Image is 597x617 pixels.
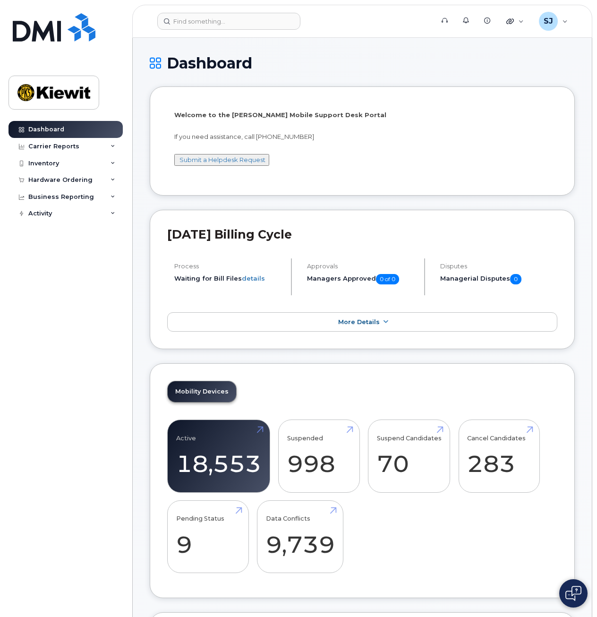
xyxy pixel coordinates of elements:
[565,586,581,601] img: Open chat
[440,274,557,284] h5: Managerial Disputes
[174,111,550,120] p: Welcome to the [PERSON_NAME] Mobile Support Desk Portal
[467,425,531,488] a: Cancel Candidates 283
[307,274,416,284] h5: Managers Approved
[176,425,261,488] a: Active 18,553
[174,132,550,141] p: If you need assistance, call [PHONE_NUMBER]
[150,55,575,71] h1: Dashboard
[176,506,240,568] a: Pending Status 9
[338,318,380,326] span: More Details
[307,263,416,270] h4: Approvals
[174,274,283,283] li: Waiting for Bill Files
[376,274,399,284] span: 0 of 0
[179,156,265,163] a: Submit a Helpdesk Request
[377,425,442,488] a: Suspend Candidates 70
[266,506,335,568] a: Data Conflicts 9,739
[440,263,557,270] h4: Disputes
[174,263,283,270] h4: Process
[287,425,351,488] a: Suspended 998
[174,154,269,166] button: Submit a Helpdesk Request
[167,227,557,241] h2: [DATE] Billing Cycle
[242,274,265,282] a: details
[168,381,236,402] a: Mobility Devices
[510,274,521,284] span: 0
